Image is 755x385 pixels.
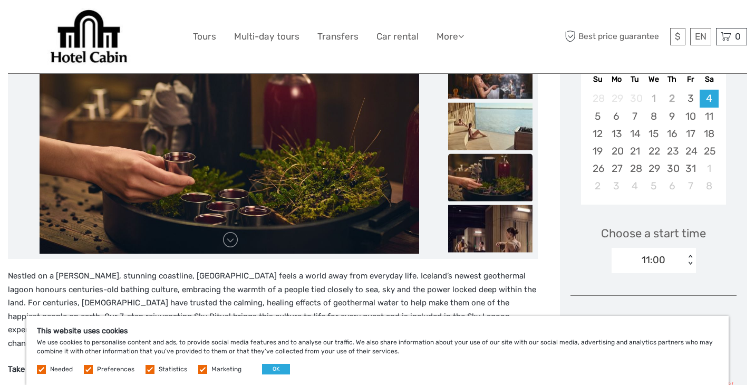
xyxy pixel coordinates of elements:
span: 0 [733,31,742,42]
div: Choose Monday, November 3rd, 2025 [607,177,626,195]
span: Best price guarantee [563,28,668,45]
div: Choose Saturday, October 25th, 2025 [700,142,718,160]
div: < > [685,255,694,266]
div: Choose Saturday, October 18th, 2025 [700,125,718,142]
div: Choose Monday, October 13th, 2025 [607,125,626,142]
div: We [644,72,663,86]
button: OK [262,364,290,374]
div: Choose Tuesday, November 4th, 2025 [626,177,644,195]
strong: Take part in the Ritual [8,364,89,374]
label: Needed [50,365,73,374]
div: Choose Thursday, October 30th, 2025 [663,160,681,177]
img: 9cc0a4564d8a4d3ea032d4e386d0f417_slider_thumbnail.jpeg [448,103,533,150]
div: Th [663,72,681,86]
a: Car rental [376,29,419,44]
button: Open LiveChat chat widget [121,16,134,29]
div: Choose Monday, October 27th, 2025 [607,160,626,177]
div: Choose Sunday, November 2nd, 2025 [588,177,607,195]
div: Choose Sunday, October 19th, 2025 [588,142,607,160]
div: Choose Saturday, October 11th, 2025 [700,108,718,125]
div: 11:00 [642,253,665,267]
label: Marketing [211,365,241,374]
div: Choose Thursday, October 23rd, 2025 [663,142,681,160]
div: Tu [626,72,644,86]
img: 06e96a10e94c46c9bf95e56ab8871a26_slider_thumbnail.jpeg [448,52,533,99]
a: More [437,29,464,44]
h5: This website uses cookies [37,326,718,335]
div: Not available Tuesday, September 30th, 2025 [626,90,644,107]
div: Choose Wednesday, October 29th, 2025 [644,160,663,177]
div: Choose Wednesday, October 22nd, 2025 [644,142,663,160]
div: Choose Sunday, October 12th, 2025 [588,125,607,142]
div: Sa [700,72,718,86]
div: Not available Sunday, September 28th, 2025 [588,90,607,107]
div: Choose Friday, October 17th, 2025 [681,125,700,142]
div: Choose Tuesday, October 7th, 2025 [626,108,644,125]
p: We're away right now. Please check back later! [15,18,119,27]
div: Choose Tuesday, October 28th, 2025 [626,160,644,177]
div: Choose Thursday, November 6th, 2025 [663,177,681,195]
div: Choose Friday, November 7th, 2025 [681,177,700,195]
div: Choose Sunday, October 5th, 2025 [588,108,607,125]
div: We use cookies to personalise content and ads, to provide social media features and to analyse ou... [26,316,729,385]
div: Not available Thursday, October 2nd, 2025 [663,90,681,107]
div: EN [690,28,711,45]
div: Fr [681,72,700,86]
div: Choose Tuesday, October 21st, 2025 [626,142,644,160]
div: Choose Friday, October 3rd, 2025 [681,90,700,107]
a: Transfers [317,29,359,44]
div: Choose Wednesday, October 8th, 2025 [644,108,663,125]
img: Our services [47,8,131,65]
div: Choose Friday, October 10th, 2025 [681,108,700,125]
div: Choose Sunday, October 26th, 2025 [588,160,607,177]
div: Choose Saturday, November 8th, 2025 [700,177,718,195]
span: Choose a start time [601,225,706,242]
div: Choose Wednesday, October 15th, 2025 [644,125,663,142]
div: Not available Monday, September 29th, 2025 [607,90,626,107]
p: Nestled on a [PERSON_NAME], stunning coastline, [GEOGRAPHIC_DATA] feels a world away from everyda... [8,269,538,350]
img: 5a92af2219d94cf2b70be1dcc152a3df_main_slider.jpeg [40,1,419,254]
img: 5a92af2219d94cf2b70be1dcc152a3df_slider_thumbnail.jpeg [448,154,533,201]
div: Su [588,72,607,86]
div: Choose Thursday, October 16th, 2025 [663,125,681,142]
div: Choose Monday, October 20th, 2025 [607,142,626,160]
div: Choose Monday, October 6th, 2025 [607,108,626,125]
div: month 2025-10 [584,90,722,195]
a: Tours [193,29,216,44]
div: Choose Thursday, October 9th, 2025 [663,108,681,125]
div: Choose Saturday, October 4th, 2025 [700,90,718,107]
label: Statistics [159,365,187,374]
img: d630fc53e9b143dd8755ecf8c7772cf5_slider_thumbnail.jpeg [448,205,533,253]
div: Not available Wednesday, October 1st, 2025 [644,90,663,107]
div: Mo [607,72,626,86]
label: Preferences [97,365,134,374]
div: Choose Wednesday, November 5th, 2025 [644,177,663,195]
div: Choose Saturday, November 1st, 2025 [700,160,718,177]
span: $ [675,31,681,42]
div: Choose Friday, October 24th, 2025 [681,142,700,160]
a: Multi-day tours [234,29,299,44]
div: Choose Tuesday, October 14th, 2025 [626,125,644,142]
div: Choose Friday, October 31st, 2025 [681,160,700,177]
